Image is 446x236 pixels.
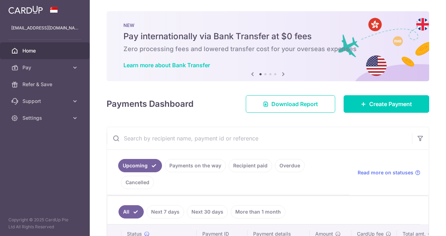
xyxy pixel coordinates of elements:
[11,25,79,32] p: [EMAIL_ADDRESS][DOMAIN_NAME]
[22,98,69,105] span: Support
[275,159,305,172] a: Overdue
[22,47,69,54] span: Home
[123,31,412,42] h5: Pay internationally via Bank Transfer at $0 fees
[22,64,69,71] span: Pay
[231,205,285,218] a: More than 1 month
[123,22,412,28] p: NEW
[121,176,154,189] a: Cancelled
[358,169,413,176] span: Read more on statuses
[271,100,318,108] span: Download Report
[22,114,69,122] span: Settings
[147,205,184,218] a: Next 7 days
[107,127,412,150] input: Search by recipient name, payment id or reference
[107,98,194,110] h4: Payments Dashboard
[229,159,272,172] a: Recipient paid
[187,205,228,218] a: Next 30 days
[344,95,429,113] a: Create Payment
[22,81,69,88] span: Refer & Save
[107,11,429,81] img: Bank transfer banner
[123,62,210,69] a: Learn more about Bank Transfer
[119,205,144,218] a: All
[358,169,420,176] a: Read more on statuses
[123,45,412,53] h6: Zero processing fees and lowered transfer cost for your overseas expenses
[8,6,43,14] img: CardUp
[246,95,335,113] a: Download Report
[165,159,226,172] a: Payments on the way
[369,100,412,108] span: Create Payment
[118,159,162,172] a: Upcoming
